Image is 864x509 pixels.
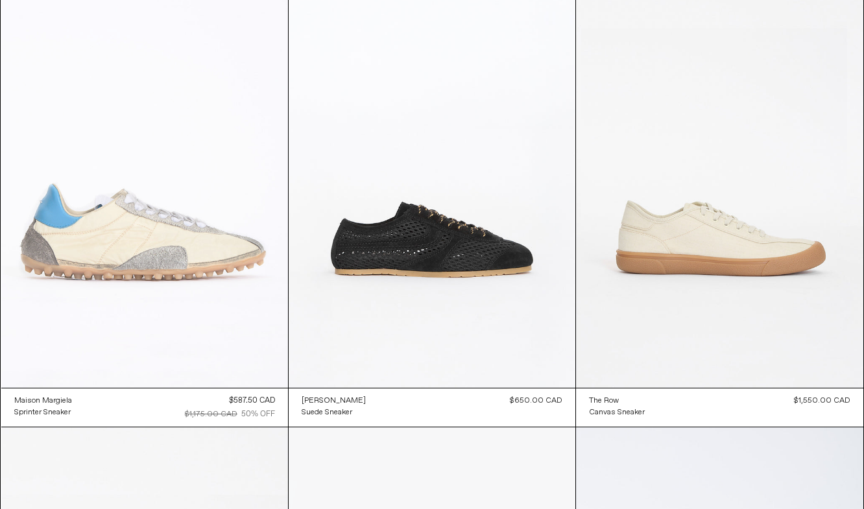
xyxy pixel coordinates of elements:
div: 50% OFF [241,408,275,420]
div: Sprinter Sneaker [14,407,71,418]
div: The Row [589,396,619,407]
a: Maison Margiela [14,395,72,407]
div: $587.50 CAD [229,395,275,407]
a: Sprinter Sneaker [14,407,72,418]
div: Maison Margiela [14,396,72,407]
div: $1,550.00 CAD [794,395,850,407]
a: Suede Sneaker [302,407,366,418]
div: $650.00 CAD [510,395,562,407]
a: [PERSON_NAME] [302,395,366,407]
div: [PERSON_NAME] [302,396,366,407]
a: Canvas Sneaker [589,407,645,418]
div: $1,175.00 CAD [185,408,237,420]
div: Suede Sneaker [302,407,352,418]
a: The Row [589,395,645,407]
